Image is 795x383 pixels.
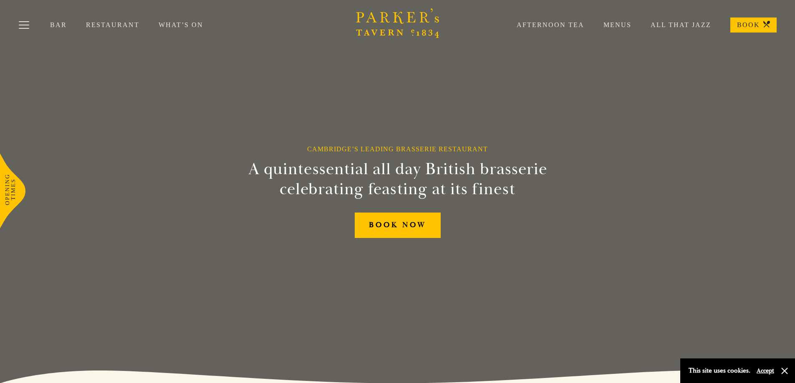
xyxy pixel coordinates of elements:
p: This site uses cookies. [689,365,750,377]
a: BOOK NOW [355,213,441,238]
h1: Cambridge’s Leading Brasserie Restaurant [307,145,488,153]
button: Accept [757,367,774,375]
h2: A quintessential all day British brasserie celebrating feasting at its finest [207,159,588,199]
button: Close and accept [780,367,789,375]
